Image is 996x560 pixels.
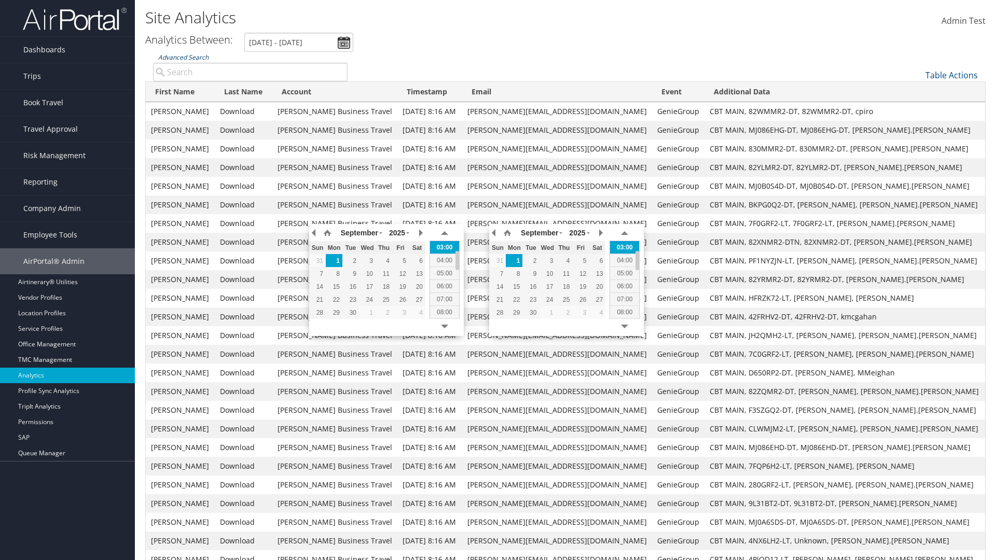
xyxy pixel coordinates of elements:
div: 2 [522,256,539,265]
span: 2025 [389,229,405,237]
div: 08:00 [430,305,459,318]
td: Download [215,326,272,345]
td: [DATE] 8:16 AM [397,475,462,494]
td: CBT MAIN, MJ0A6SDS-DT, MJ0A6SDS-DT, [PERSON_NAME].[PERSON_NAME] [704,513,985,531]
span: Trips [23,63,41,89]
td: [DATE] 8:16 AM [397,139,462,158]
td: [DATE] 8:16 AM [397,102,462,121]
div: 04:00 [430,254,459,267]
div: 04:00 [610,254,639,267]
div: 27 [589,295,605,304]
td: [DATE] 8:16 AM [397,494,462,513]
div: 19 [392,282,409,291]
input: [DATE] - [DATE] [244,33,353,52]
td: [DATE] 8:16 AM [397,158,462,177]
td: [PERSON_NAME] Business Travel [272,233,397,251]
td: [PERSON_NAME] [146,233,215,251]
div: 28 [489,308,506,317]
td: GenieGroup [652,270,704,289]
th: Last Name: activate to sort column ascending [215,82,272,102]
td: [PERSON_NAME][EMAIL_ADDRESS][DOMAIN_NAME] [462,494,652,513]
td: [PERSON_NAME][EMAIL_ADDRESS][DOMAIN_NAME] [462,531,652,550]
td: [PERSON_NAME] Business Travel [272,214,397,233]
td: [PERSON_NAME] [146,158,215,177]
td: CBT MAIN, 830MMR2-DT, 830MMR2-DT, [PERSON_NAME].[PERSON_NAME] [704,139,985,158]
td: [DATE] 8:16 AM [397,382,462,401]
div: 30 [342,308,359,317]
td: [PERSON_NAME] Business Travel [272,307,397,326]
div: 16 [342,282,359,291]
th: Wed [359,241,376,254]
div: 23 [522,295,539,304]
td: CBT MAIN, 82YLMR2-DT, 82YLMR2-DT, [PERSON_NAME].[PERSON_NAME] [704,158,985,177]
div: 15 [506,282,522,291]
td: CBT MAIN, MJ086EHG-DT, MJ086EHG-DT, [PERSON_NAME].[PERSON_NAME] [704,121,985,139]
td: CBT MAIN, JH2QMH2-LT, [PERSON_NAME], [PERSON_NAME].[PERSON_NAME] [704,326,985,345]
div: 28 [309,308,326,317]
td: [PERSON_NAME][EMAIL_ADDRESS][DOMAIN_NAME] [462,139,652,158]
div: 24 [359,295,376,304]
td: [PERSON_NAME] Business Travel [272,270,397,289]
td: CBT MAIN, 82WMMR2-DT, 82WMMR2-DT, cpiro [704,102,985,121]
div: 22 [326,295,342,304]
td: CBT MAIN, F3SZGQ2-DT, [PERSON_NAME], [PERSON_NAME].[PERSON_NAME] [704,401,985,419]
div: 7 [489,269,506,278]
div: 17 [359,282,376,291]
div: 17 [539,282,556,291]
td: GenieGroup [652,363,704,382]
div: 2 [376,308,392,317]
td: [PERSON_NAME][EMAIL_ADDRESS][DOMAIN_NAME] [462,363,652,382]
td: Download [215,214,272,233]
td: CBT MAIN, 280GRF2-LT, [PERSON_NAME], [PERSON_NAME].[PERSON_NAME] [704,475,985,494]
td: [PERSON_NAME] [146,438,215,457]
div: 09:00 [610,318,639,331]
div: 29 [326,308,342,317]
td: [PERSON_NAME][EMAIL_ADDRESS][DOMAIN_NAME] [462,158,652,177]
div: 26 [572,295,589,304]
th: Fri [392,241,409,254]
td: GenieGroup [652,457,704,475]
span: September [521,229,558,237]
td: [PERSON_NAME][EMAIL_ADDRESS][DOMAIN_NAME] [462,121,652,139]
td: [PERSON_NAME] Business Travel [272,401,397,419]
div: 18 [376,282,392,291]
td: [PERSON_NAME] Business Travel [272,251,397,270]
td: [PERSON_NAME] Business Travel [272,531,397,550]
td: Download [215,363,272,382]
td: CBT MAIN, CLWMJM2-LT, [PERSON_NAME], [PERSON_NAME].[PERSON_NAME] [704,419,985,438]
th: Event [652,82,704,102]
td: [DATE] 8:16 AM [397,177,462,195]
td: [PERSON_NAME][EMAIL_ADDRESS][DOMAIN_NAME] [462,177,652,195]
td: CBT MAIN, D650RP2-DT, [PERSON_NAME], MMeighan [704,363,985,382]
div: 12 [572,269,589,278]
td: Download [215,102,272,121]
td: CBT MAIN, 7FQP6H2-LT, [PERSON_NAME], [PERSON_NAME] [704,457,985,475]
a: Advanced Search [158,53,209,62]
td: [PERSON_NAME] Business Travel [272,121,397,139]
td: GenieGroup [652,438,704,457]
td: [PERSON_NAME] [146,419,215,438]
td: GenieGroup [652,307,704,326]
td: [PERSON_NAME][EMAIL_ADDRESS][DOMAIN_NAME] [462,513,652,531]
div: 11 [376,269,392,278]
span: Dashboards [23,37,65,63]
div: 2 [556,308,572,317]
div: 3 [539,256,556,265]
img: airportal-logo.png [23,7,127,31]
h1: Site Analytics [145,7,706,29]
div: 4 [589,308,605,317]
span: Company Admin [23,195,81,221]
td: [PERSON_NAME] [146,401,215,419]
td: [DATE] 8:16 AM [397,345,462,363]
td: [PERSON_NAME][EMAIL_ADDRESS][DOMAIN_NAME] [462,102,652,121]
td: [PERSON_NAME] Business Travel [272,289,397,307]
td: [PERSON_NAME] [146,289,215,307]
td: [PERSON_NAME][EMAIL_ADDRESS][DOMAIN_NAME] [462,214,652,233]
div: 1 [539,308,556,317]
div: 14 [309,282,326,291]
div: 6 [409,256,425,265]
td: GenieGroup [652,102,704,121]
td: [PERSON_NAME] [146,363,215,382]
span: Admin Test [942,15,986,26]
td: Download [215,251,272,270]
